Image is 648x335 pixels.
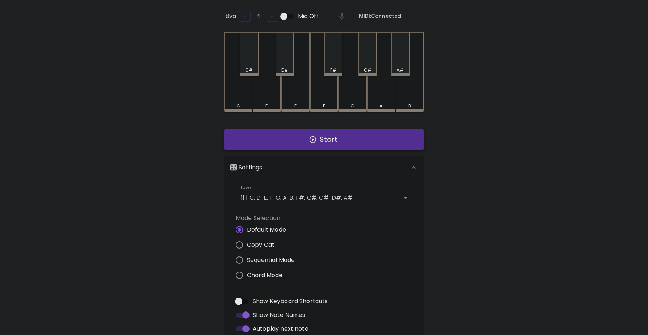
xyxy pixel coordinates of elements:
[245,67,253,73] div: C#
[253,311,305,319] span: Show Note Names
[230,163,263,172] p: 🎛️ Settings
[330,67,336,73] div: F#
[226,11,236,21] h6: 8va
[265,103,268,109] div: D
[380,103,383,109] div: A
[247,271,283,280] span: Chord Mode
[253,325,308,333] span: Autoplay next note
[256,11,260,21] h6: 4
[351,103,354,109] div: G
[323,103,325,109] div: F
[247,256,295,264] span: Sequential Mode
[247,225,286,234] span: Default Mode
[408,103,411,109] div: B
[359,12,401,20] h6: MIDI: Connected
[247,241,274,249] span: Copy Cat
[397,67,404,73] div: A#
[236,214,300,222] label: Mode Selection
[267,11,278,22] button: +
[253,297,328,306] span: Show Keyboard Shortcuts
[236,188,412,208] div: 11 | C, D, E, F, G, A, B, F#, C#, G#, D#, A#
[364,67,371,73] div: G#
[224,129,424,150] button: Start
[224,156,424,179] div: 🎛️ Settings
[241,185,252,191] label: Level
[294,103,297,109] div: E
[298,12,319,21] span: Mic Off
[239,11,251,22] button: –
[236,103,240,109] div: C
[281,67,288,73] div: D#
